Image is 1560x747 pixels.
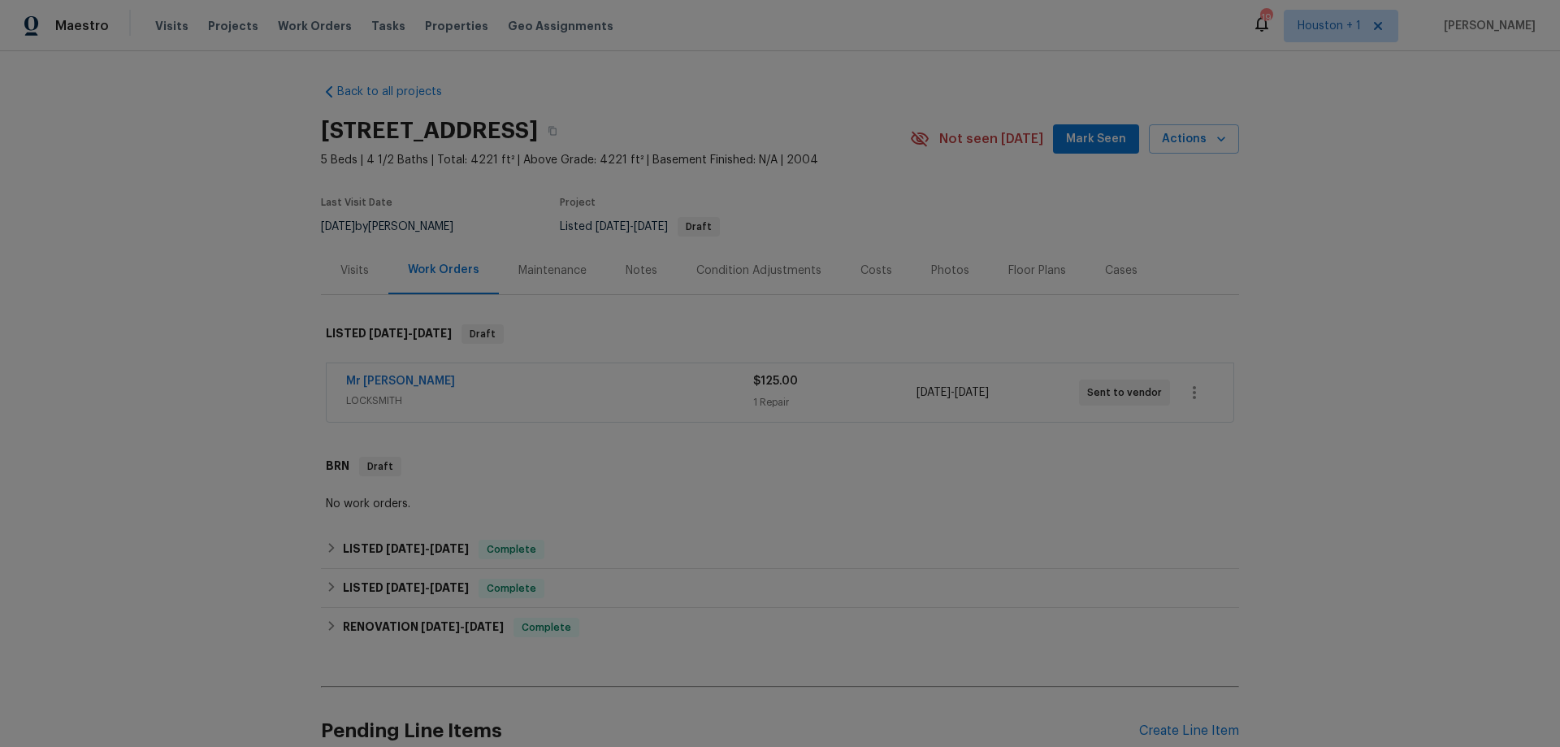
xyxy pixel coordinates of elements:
div: Create Line Item [1139,723,1239,739]
h6: LISTED [343,579,469,598]
div: RENOVATION [DATE]-[DATE]Complete [321,608,1239,647]
a: Mr [PERSON_NAME] [346,376,455,387]
span: [DATE] [386,582,425,593]
span: Complete [480,580,543,597]
span: [DATE] [369,328,408,339]
h6: LISTED [326,324,452,344]
span: Maestro [55,18,109,34]
span: Houston + 1 [1298,18,1361,34]
div: Work Orders [408,262,479,278]
span: Geo Assignments [508,18,613,34]
span: Complete [480,541,543,558]
div: Costs [860,263,892,279]
span: - [386,543,469,554]
button: Mark Seen [1053,124,1139,154]
div: LISTED [DATE]-[DATE]Complete [321,569,1239,608]
span: Tasks [371,20,405,32]
span: Not seen [DATE] [939,131,1043,147]
span: [DATE] [596,221,630,232]
span: Draft [463,326,502,342]
span: [DATE] [421,621,460,632]
span: Visits [155,18,188,34]
span: Complete [515,619,578,636]
span: Listed [560,221,720,232]
div: No work orders. [326,496,1234,512]
span: [DATE] [430,582,469,593]
span: [DATE] [386,543,425,554]
span: Projects [208,18,258,34]
div: LISTED [DATE]-[DATE]Complete [321,530,1239,569]
span: Sent to vendor [1087,384,1168,401]
span: [DATE] [321,221,355,232]
div: Floor Plans [1008,263,1066,279]
h6: BRN [326,457,349,476]
span: Properties [425,18,488,34]
div: Cases [1105,263,1137,279]
div: 1 Repair [753,394,916,410]
div: Notes [626,263,657,279]
span: Work Orders [278,18,352,34]
span: [DATE] [413,328,452,339]
div: Photos [931,263,969,279]
span: Project [560,198,596,207]
span: [DATE] [955,387,989,398]
div: by [PERSON_NAME] [321,217,473,237]
div: Visits [340,263,369,279]
div: BRN Draft [321,441,1239,493]
div: 19 [1260,10,1272,26]
span: Last Visit Date [321,198,392,207]
h6: LISTED [343,540,469,559]
div: Condition Adjustments [696,263,821,279]
span: - [916,384,989,401]
span: [DATE] [430,543,469,554]
span: [PERSON_NAME] [1437,18,1536,34]
button: Actions [1149,124,1239,154]
span: [DATE] [465,621,504,632]
span: - [386,582,469,593]
a: Back to all projects [321,84,477,100]
div: LISTED [DATE]-[DATE]Draft [321,308,1239,360]
h6: RENOVATION [343,618,504,637]
span: 5 Beds | 4 1/2 Baths | Total: 4221 ft² | Above Grade: 4221 ft² | Basement Finished: N/A | 2004 [321,152,910,168]
span: Draft [679,222,718,232]
span: Mark Seen [1066,129,1126,150]
h2: [STREET_ADDRESS] [321,123,538,139]
span: LOCKSMITH [346,393,753,409]
span: Actions [1162,129,1226,150]
span: [DATE] [634,221,668,232]
div: Maintenance [518,263,587,279]
button: Copy Address [538,116,567,145]
span: - [369,328,452,339]
span: - [421,621,504,632]
span: [DATE] [916,387,951,398]
span: $125.00 [753,376,798,387]
span: Draft [361,458,400,475]
span: - [596,221,668,232]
